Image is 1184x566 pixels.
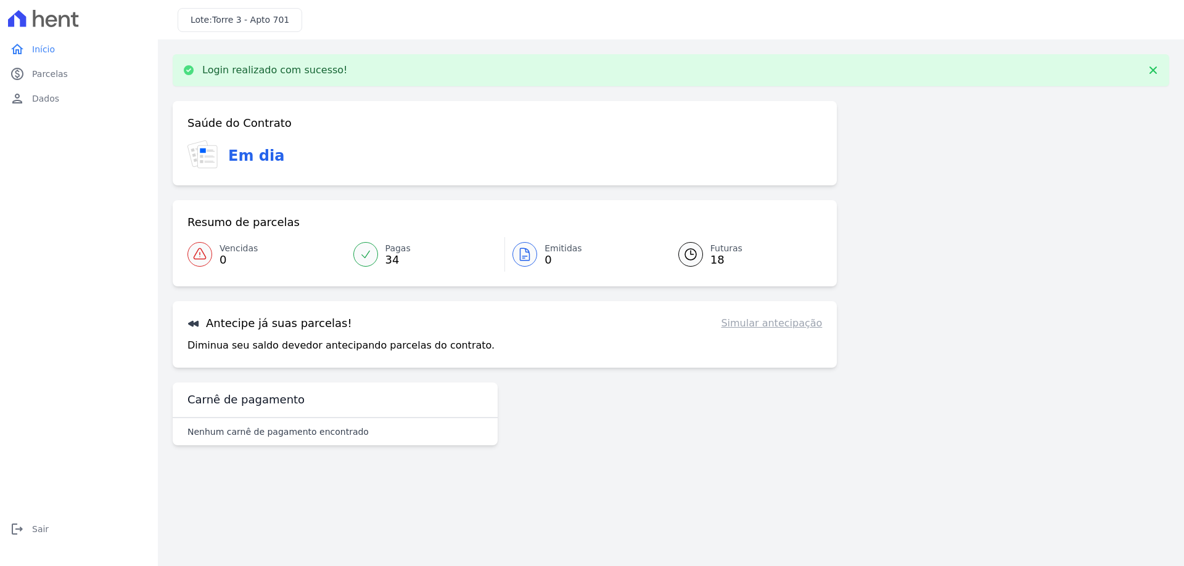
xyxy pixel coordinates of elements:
[545,255,582,265] span: 0
[202,64,348,76] p: Login realizado com sucesso!
[5,37,153,62] a: homeInício
[664,237,823,272] a: Futuras 18
[10,522,25,536] i: logout
[220,255,258,265] span: 0
[32,43,55,55] span: Início
[5,86,153,111] a: personDados
[32,92,59,105] span: Dados
[228,145,284,167] h3: Em dia
[10,91,25,106] i: person
[10,67,25,81] i: paid
[220,242,258,255] span: Vencidas
[10,42,25,57] i: home
[385,242,411,255] span: Pagas
[545,242,582,255] span: Emitidas
[385,255,411,265] span: 34
[187,426,369,438] p: Nenhum carnê de pagamento encontrado
[710,255,742,265] span: 18
[187,392,305,407] h3: Carnê de pagamento
[187,338,495,353] p: Diminua seu saldo devedor antecipando parcelas do contrato.
[721,316,822,331] a: Simular antecipação
[187,215,300,230] h3: Resumo de parcelas
[187,237,346,272] a: Vencidas 0
[5,62,153,86] a: paidParcelas
[191,14,289,26] h3: Lote:
[710,242,742,255] span: Futuras
[32,523,49,535] span: Sair
[187,316,352,331] h3: Antecipe já suas parcelas!
[5,517,153,541] a: logoutSair
[212,15,289,25] span: Torre 3 - Apto 701
[505,237,664,272] a: Emitidas 0
[346,237,505,272] a: Pagas 34
[187,116,292,131] h3: Saúde do Contrato
[32,68,68,80] span: Parcelas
